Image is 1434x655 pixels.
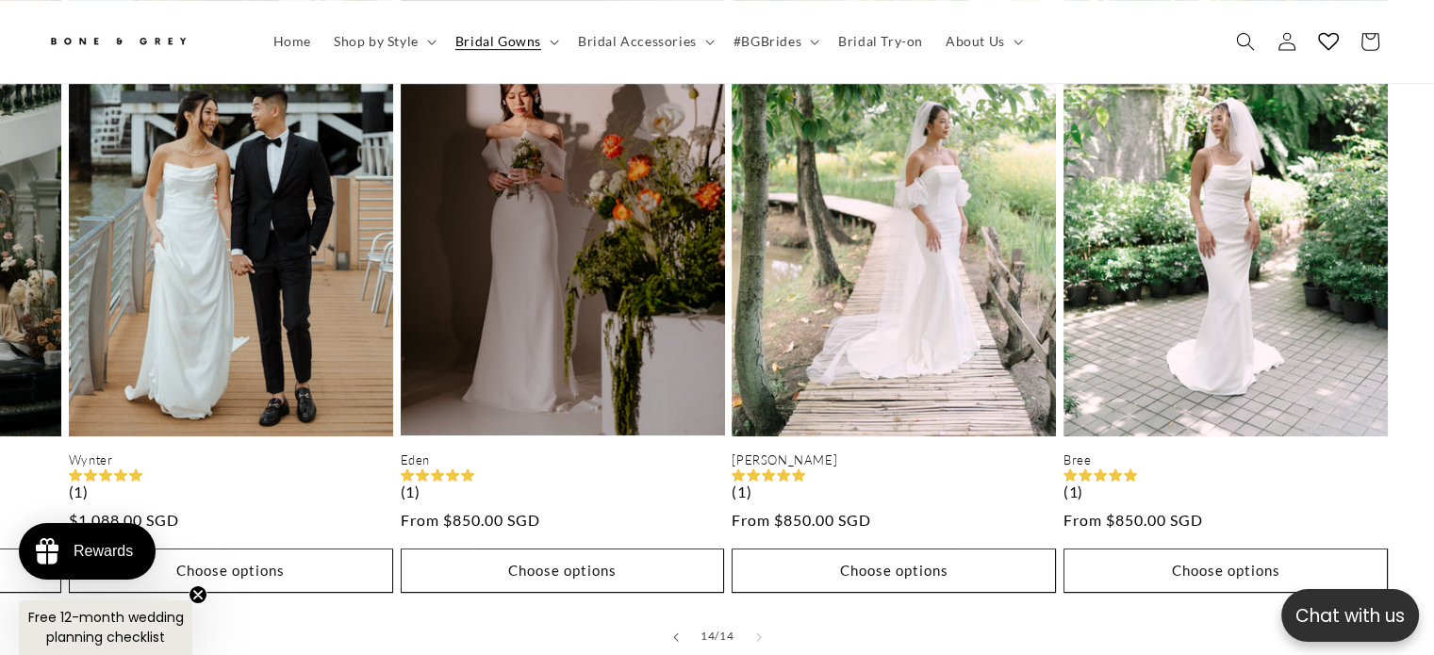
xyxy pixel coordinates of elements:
a: Eden [401,452,725,468]
a: Home [262,22,322,61]
div: Rewards [74,543,133,560]
a: Bone and Grey Bridal [41,19,243,64]
summary: About Us [934,22,1030,61]
span: 14 [719,627,733,646]
button: Close teaser [189,585,207,604]
span: / [715,627,719,646]
summary: Bridal Gowns [444,22,567,61]
span: Home [273,33,311,50]
button: Choose options [1063,549,1388,593]
summary: Bridal Accessories [567,22,722,61]
span: Bridal Try-on [838,33,923,50]
button: Choose options [732,549,1056,593]
span: 14 [701,627,715,646]
span: Shop by Style [334,33,419,50]
span: Free 12-month wedding planning checklist [28,608,184,647]
button: Choose options [401,549,725,593]
p: Chat with us [1281,602,1419,630]
summary: #BGBrides [722,22,827,61]
summary: Search [1225,21,1266,62]
a: Wynter [69,452,393,468]
a: [PERSON_NAME] [732,452,1056,468]
button: Open chatbox [1281,589,1419,642]
span: Bridal Gowns [455,33,541,50]
span: Bridal Accessories [578,33,697,50]
a: Bree [1063,452,1388,468]
summary: Shop by Style [322,22,444,61]
span: #BGBrides [733,33,801,50]
button: Choose options [69,549,393,593]
a: Bridal Try-on [827,22,934,61]
img: Bone and Grey Bridal [47,26,189,57]
div: Free 12-month wedding planning checklistClose teaser [19,600,192,655]
span: About Us [946,33,1005,50]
